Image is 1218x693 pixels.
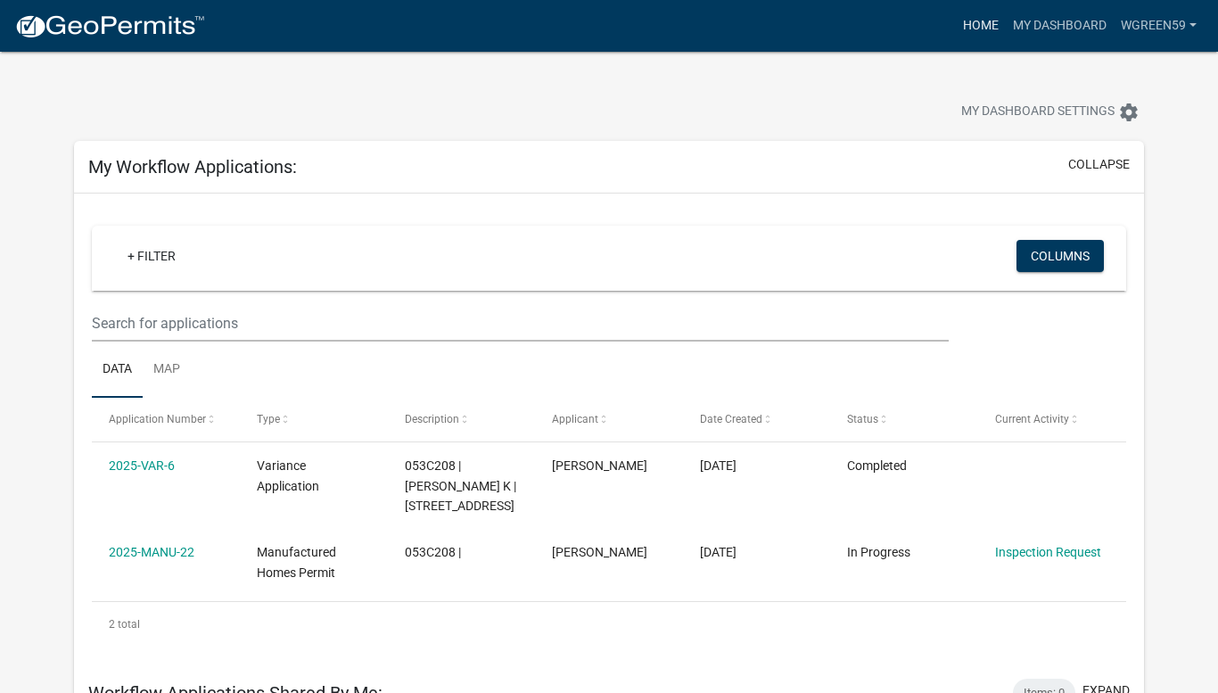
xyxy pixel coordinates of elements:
span: Wendell Green [552,545,647,559]
span: Status [847,413,878,425]
button: collapse [1068,155,1130,174]
datatable-header-cell: Description [387,398,535,441]
span: Variance Application [257,458,319,493]
button: My Dashboard Settingssettings [947,95,1154,129]
span: Current Activity [995,413,1069,425]
a: Home [956,9,1006,43]
span: 04/14/2025 [700,545,737,559]
datatable-header-cell: Type [240,398,388,441]
i: settings [1118,102,1140,123]
span: 04/22/2025 [700,458,737,473]
span: Application Number [109,413,206,425]
input: Search for applications [92,305,949,342]
a: 2025-VAR-6 [109,458,175,473]
datatable-header-cell: Status [830,398,978,441]
datatable-header-cell: Applicant [535,398,683,441]
a: 2025-MANU-22 [109,545,194,559]
span: Type [257,413,280,425]
datatable-header-cell: Date Created [683,398,831,441]
div: 2 total [92,602,1125,647]
span: 053C208 | GREEN WENDELL K | 360 Mulberry Road [405,458,516,514]
a: My Dashboard [1006,9,1114,43]
span: Manufactured Homes Permit [257,545,336,580]
span: Date Created [700,413,762,425]
datatable-header-cell: Current Activity [978,398,1126,441]
a: Data [92,342,143,399]
datatable-header-cell: Application Number [92,398,240,441]
a: wgreen59 [1114,9,1204,43]
a: Inspection Request [995,545,1101,559]
a: + Filter [113,240,190,272]
span: Wendell Green [552,458,647,473]
span: My Dashboard Settings [961,102,1115,123]
div: collapse [74,194,1143,664]
button: Columns [1016,240,1104,272]
span: Completed [847,458,907,473]
h5: My Workflow Applications: [88,156,297,177]
span: Applicant [552,413,598,425]
span: 053C208 | [405,545,461,559]
a: Map [143,342,191,399]
span: Description [405,413,459,425]
span: In Progress [847,545,910,559]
